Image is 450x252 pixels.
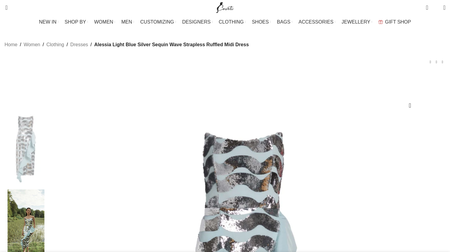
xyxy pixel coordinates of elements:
[299,16,336,28] a: ACCESSORIES
[219,16,246,28] a: CLOTHING
[65,19,86,25] span: SHOP BY
[426,3,431,8] span: 0
[121,16,134,28] a: MEN
[140,19,174,25] span: CUSTOMIZING
[5,41,18,49] a: Home
[182,19,211,25] span: DESIGNERS
[427,59,433,65] a: Previous product
[8,112,44,186] img: Markarian
[433,2,439,14] div: My Wishlist
[385,19,411,25] span: GIFT SHOP
[94,16,115,28] a: WOMEN
[46,41,64,49] a: Clothing
[252,19,269,25] span: SHOES
[70,41,88,49] a: Dresses
[140,16,176,28] a: CUSTOMIZING
[182,16,213,28] a: DESIGNERS
[94,19,113,25] span: WOMEN
[378,16,411,28] a: GIFT SHOP
[121,19,132,25] span: MEN
[219,19,244,25] span: CLOTHING
[24,41,40,49] a: Women
[299,19,334,25] span: ACCESSORIES
[439,59,445,65] a: Next product
[277,19,290,25] span: BAGS
[39,19,57,25] span: NEW IN
[5,41,249,49] nav: Breadcrumb
[65,16,88,28] a: SHOP BY
[2,2,8,14] a: Search
[2,16,448,28] div: Main navigation
[378,20,383,24] img: GiftBag
[252,16,271,28] a: SHOES
[277,16,292,28] a: BAGS
[342,19,370,25] span: JEWELLERY
[215,5,235,10] a: Site logo
[39,16,59,28] a: NEW IN
[423,2,431,14] a: 0
[342,16,372,28] a: JEWELLERY
[94,41,249,49] span: Alessia Light Blue Silver Sequin Wave Strapless Ruffled Midi Dress
[434,6,439,11] span: 0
